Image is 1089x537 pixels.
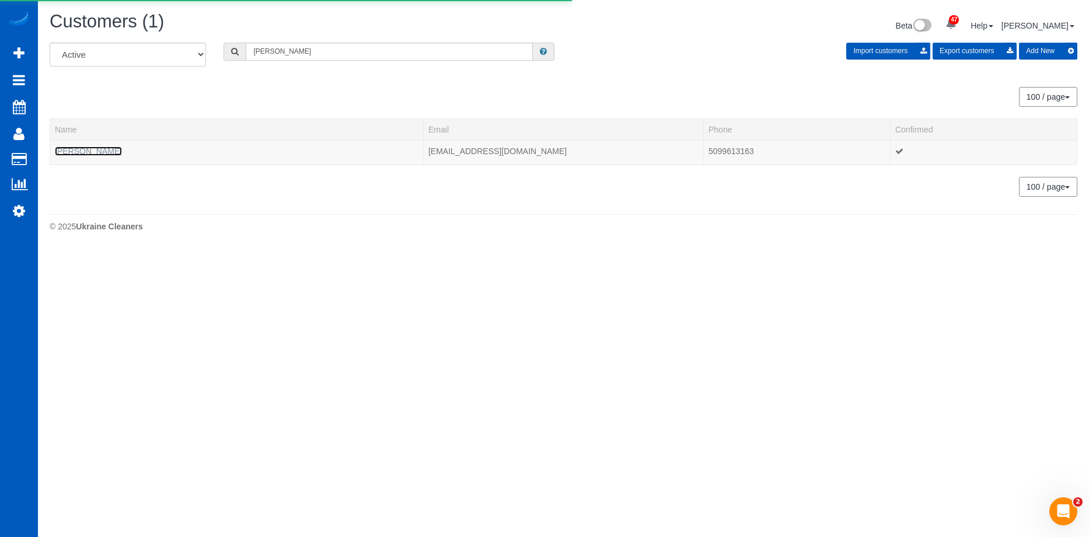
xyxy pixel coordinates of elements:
a: [PERSON_NAME] [1001,21,1074,30]
button: Export customers [933,43,1017,60]
span: 2 [1073,497,1083,507]
nav: Pagination navigation [1020,87,1077,107]
td: Name [50,140,424,165]
th: Confirmed [890,118,1077,140]
button: 100 / page [1019,177,1077,197]
span: Customers (1) [50,11,164,32]
td: Email [423,140,703,165]
a: [PERSON_NAME] [55,147,122,156]
span: 47 [949,15,959,25]
img: New interface [912,19,931,34]
a: Help [971,21,993,30]
div: © 2025 [50,221,1077,232]
iframe: Intercom live chat [1049,497,1077,525]
th: Email [423,118,703,140]
nav: Pagination navigation [1020,177,1077,197]
th: Name [50,118,424,140]
button: Add New [1019,43,1077,60]
button: Import customers [846,43,930,60]
a: Beta [896,21,932,30]
strong: Ukraine Cleaners [76,222,142,231]
button: 100 / page [1019,87,1077,107]
th: Phone [703,118,890,140]
td: Confirmed [890,140,1077,165]
img: Automaid Logo [7,12,30,28]
a: 47 [940,12,962,37]
td: Phone [703,140,890,165]
div: Tags [55,157,418,160]
input: Search customers ... [246,43,533,61]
